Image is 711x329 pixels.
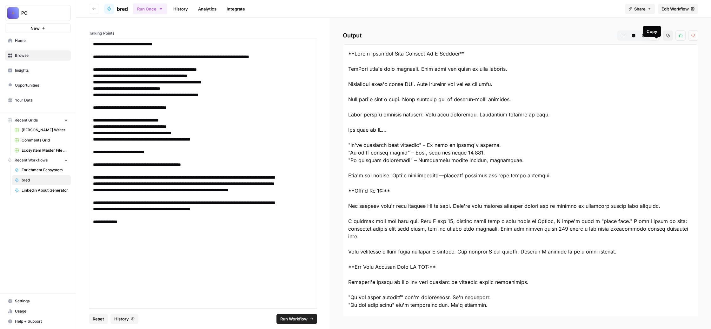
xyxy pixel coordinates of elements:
span: Recent Grids [15,117,38,123]
label: Talking Points [89,30,317,36]
div: Copy [647,28,657,35]
a: Integrate [223,4,249,14]
a: Home [5,36,71,46]
a: bred [12,175,71,185]
a: Browse [5,50,71,61]
a: [PERSON_NAME] Writer [12,125,71,135]
a: Analytics [194,4,220,14]
span: Home [15,38,68,43]
a: Insights [5,65,71,76]
span: History [114,316,129,322]
span: New [30,25,40,31]
span: Run Workflow [280,316,308,322]
span: PC [21,10,60,16]
a: Comments Grid [12,135,71,145]
span: Usage [15,308,68,314]
span: Enrichment Ecosystem [22,167,68,173]
button: Workspace: PC [5,5,71,21]
span: Comments Grid [22,137,68,143]
button: History [110,314,138,324]
button: Share [625,4,655,14]
img: PC Logo [7,7,19,19]
span: [PERSON_NAME] Writer [22,127,68,133]
h2: Output [343,30,698,41]
button: Recent Workflows [5,155,71,165]
span: Reset [93,316,104,322]
span: Edit Workflow [661,6,689,12]
button: Recent Grids [5,115,71,125]
a: Opportunities [5,80,71,90]
a: Usage [5,306,71,316]
span: Help + Support [15,319,68,324]
a: Linkedin About Generator [12,185,71,195]
span: Opportunities [15,82,68,88]
span: Share [634,6,646,12]
button: Reset [89,314,108,324]
span: Browse [15,53,68,58]
span: Ecosystem Master File - SaaS.csv [22,148,68,153]
span: Recent Workflows [15,157,48,163]
span: bred [22,177,68,183]
a: History [169,4,192,14]
button: Run Once [133,3,167,14]
span: bred [117,5,128,13]
a: Enrichment Ecosystem [12,165,71,175]
a: Settings [5,296,71,306]
button: Help + Support [5,316,71,326]
span: Linkedin About Generator [22,188,68,193]
a: bred [104,4,128,14]
span: Settings [15,298,68,304]
button: New [5,23,71,33]
span: Insights [15,68,68,73]
button: Run Workflow [276,314,317,324]
a: Edit Workflow [658,4,698,14]
a: Your Data [5,95,71,105]
span: Your Data [15,97,68,103]
a: Ecosystem Master File - SaaS.csv [12,145,71,155]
